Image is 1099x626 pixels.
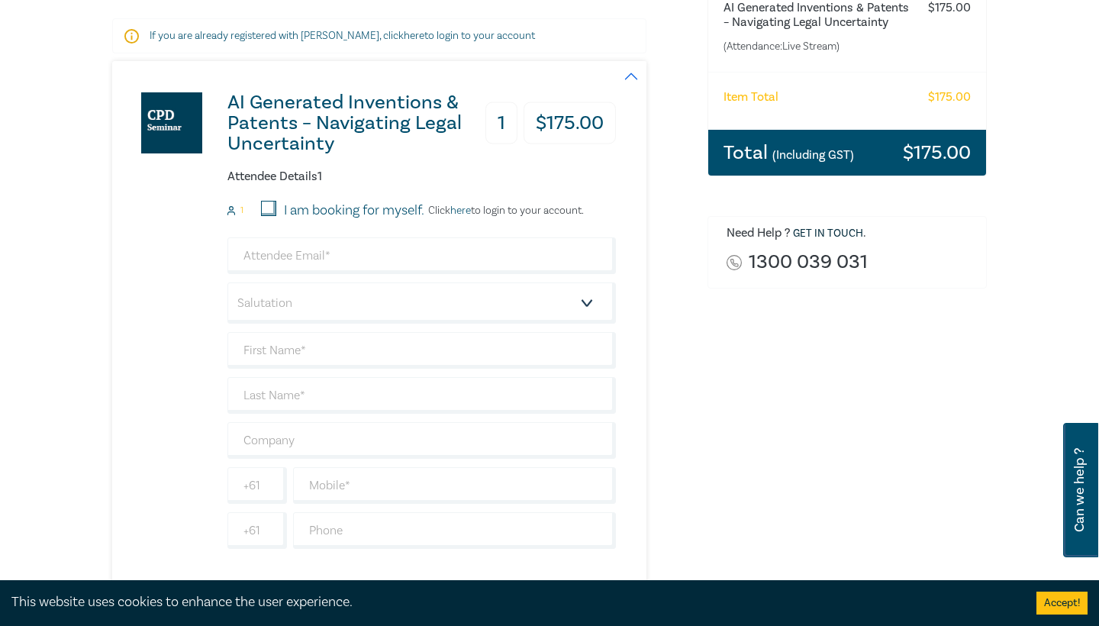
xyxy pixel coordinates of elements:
h3: 1 [485,102,517,144]
input: Mobile* [293,467,616,504]
input: Last Name* [227,377,616,414]
a: Get in touch [793,227,863,240]
p: If you are already registered with [PERSON_NAME], click to login to your account [150,28,609,44]
h6: Attendee Details 1 [227,169,616,184]
div: This website uses cookies to enhance the user experience. [11,592,1014,612]
h6: $ 175.00 [928,1,971,15]
input: Company [227,422,616,459]
a: here [450,204,471,218]
p: Click to login to your account. [424,205,584,217]
small: 1 [240,205,243,216]
input: Attendee Email* [227,237,616,274]
h6: AI Generated Inventions & Patents – Navigating Legal Uncertainty [724,1,910,30]
h3: $ 175.00 [903,143,971,163]
a: 1300 039 031 [749,252,868,273]
input: +61 [227,512,287,549]
h3: $ 175.00 [524,102,616,144]
input: +61 [227,467,287,504]
h6: $ 175.00 [928,90,971,105]
small: (Attendance: Live Stream ) [724,39,910,54]
input: Phone [293,512,616,549]
a: here [404,29,424,43]
h3: AI Generated Inventions & Patents – Navigating Legal Uncertainty [227,92,479,154]
small: (Including GST) [772,147,854,163]
h6: Item Total [724,90,778,105]
span: Can we help ? [1072,432,1087,548]
h3: Total [724,143,854,163]
button: Accept cookies [1036,592,1088,615]
label: I am booking for myself. [284,201,424,221]
img: AI Generated Inventions & Patents – Navigating Legal Uncertainty [141,92,202,153]
h6: Need Help ? . [727,226,975,241]
input: First Name* [227,332,616,369]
